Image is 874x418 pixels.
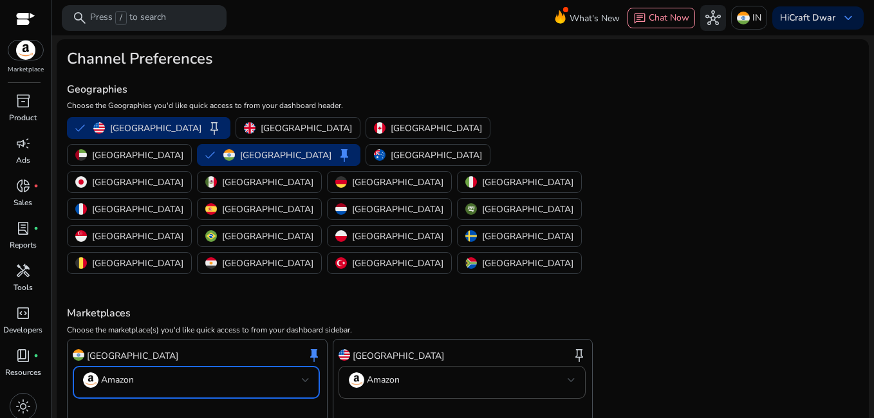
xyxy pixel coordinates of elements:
img: fr.svg [75,203,87,215]
p: [GEOGRAPHIC_DATA] [352,257,443,270]
p: Resources [5,367,41,378]
h4: Geographies [67,84,595,96]
span: handyman [15,263,31,278]
p: [GEOGRAPHIC_DATA] [92,257,183,270]
span: Chat Now [649,12,689,24]
span: book_4 [15,348,31,363]
p: [GEOGRAPHIC_DATA] [240,149,331,162]
p: [GEOGRAPHIC_DATA] [352,176,443,189]
p: Sales [14,197,32,208]
p: Amazon [101,374,134,386]
span: search [72,10,88,26]
span: campaign [15,136,31,151]
span: fiber_manual_record [33,353,39,358]
img: in.svg [737,12,750,24]
p: [GEOGRAPHIC_DATA] [92,176,183,189]
img: se.svg [465,230,477,242]
p: [GEOGRAPHIC_DATA] [92,203,183,216]
p: [GEOGRAPHIC_DATA] [87,349,178,363]
span: hub [705,10,721,26]
p: Product [9,112,37,123]
p: Choose the marketplace(s) you'd like quick access to from your dashboard sidebar. [67,324,859,336]
span: inventory_2 [15,93,31,109]
p: [GEOGRAPHIC_DATA] [261,122,352,135]
img: us.svg [93,122,105,134]
span: code_blocks [15,305,31,321]
p: [GEOGRAPHIC_DATA] [352,230,443,243]
p: Marketplace [8,65,44,75]
span: / [115,11,127,25]
img: amazon.svg [8,41,43,60]
p: [GEOGRAPHIC_DATA] [391,149,482,162]
p: [GEOGRAPHIC_DATA] [222,257,313,270]
p: [GEOGRAPHIC_DATA] [92,149,183,162]
span: fiber_manual_record [33,226,39,231]
p: [GEOGRAPHIC_DATA] [110,122,201,135]
img: be.svg [75,257,87,269]
span: chat [633,12,646,25]
span: light_mode [15,399,31,414]
img: ca.svg [374,122,386,134]
p: Developers [3,324,42,336]
span: What's New [570,7,620,30]
p: [GEOGRAPHIC_DATA] [352,203,443,216]
img: uk.svg [244,122,256,134]
img: br.svg [205,230,217,242]
p: [GEOGRAPHIC_DATA] [222,230,313,243]
span: keyboard_arrow_down [841,10,856,26]
p: [GEOGRAPHIC_DATA] [92,230,183,243]
p: [GEOGRAPHIC_DATA] [482,230,573,243]
img: it.svg [465,176,477,188]
p: [GEOGRAPHIC_DATA] [391,122,482,135]
p: Tools [14,282,33,293]
span: keep [306,347,322,363]
img: de.svg [335,176,347,188]
span: lab_profile [15,221,31,236]
img: sa.svg [465,203,477,215]
p: [GEOGRAPHIC_DATA] [482,203,573,216]
img: tr.svg [335,257,347,269]
p: [GEOGRAPHIC_DATA] [222,176,313,189]
img: es.svg [205,203,217,215]
img: ae.svg [75,149,87,161]
img: mx.svg [205,176,217,188]
img: amazon.svg [83,372,98,388]
p: [GEOGRAPHIC_DATA] [482,257,573,270]
img: au.svg [374,149,386,161]
h4: Marketplaces [67,307,859,320]
p: [GEOGRAPHIC_DATA] [353,349,444,363]
p: [GEOGRAPHIC_DATA] [482,176,573,189]
span: donut_small [15,178,31,194]
p: Amazon [367,374,400,386]
p: Press to search [90,11,166,25]
img: sg.svg [75,230,87,242]
p: Ads [16,154,30,166]
span: keep [207,120,222,136]
span: keep [572,347,587,363]
p: IN [752,6,761,29]
img: in.svg [223,149,235,161]
button: chatChat Now [628,8,695,28]
img: pl.svg [335,230,347,242]
img: jp.svg [75,176,87,188]
span: keep [337,147,352,163]
img: in.svg [73,349,84,361]
b: Craft Dwar [789,12,835,24]
img: amazon.svg [349,372,364,388]
p: [GEOGRAPHIC_DATA] [222,203,313,216]
button: hub [700,5,726,31]
img: za.svg [465,257,477,269]
h2: Channel Preferences [67,50,595,68]
p: Reports [10,239,37,251]
p: Choose the Geographies you'd like quick access to from your dashboard header. [67,100,595,111]
p: Hi [780,14,835,23]
img: nl.svg [335,203,347,215]
img: eg.svg [205,257,217,269]
span: fiber_manual_record [33,183,39,188]
img: us.svg [339,349,350,361]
